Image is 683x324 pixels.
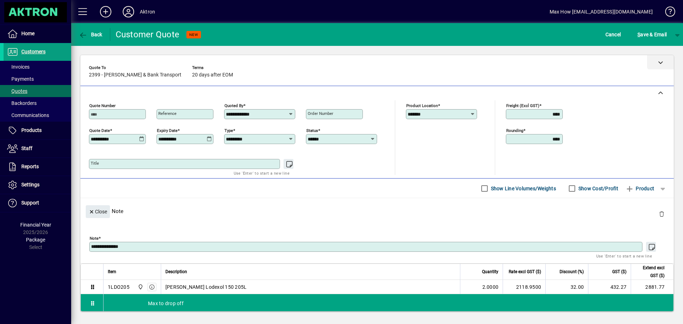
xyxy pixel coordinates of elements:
[4,73,71,85] a: Payments
[634,28,670,41] button: Save & Email
[21,127,42,133] span: Products
[7,112,49,118] span: Communications
[4,25,71,43] a: Home
[117,5,140,18] button: Profile
[116,29,180,40] div: Customer Quote
[4,140,71,158] a: Staff
[234,169,290,177] mat-hint: Use 'Enter' to start a new line
[20,222,51,228] span: Financial Year
[635,264,665,280] span: Extend excl GST ($)
[140,6,155,17] div: Aktron
[637,29,667,40] span: ave & Email
[4,194,71,212] a: Support
[406,103,438,108] mat-label: Product location
[306,128,318,133] mat-label: Status
[80,198,674,224] div: Note
[224,128,233,133] mat-label: Type
[604,28,623,41] button: Cancel
[86,205,110,218] button: Close
[7,76,34,82] span: Payments
[622,182,658,195] button: Product
[84,208,112,214] app-page-header-button: Close
[157,128,178,133] mat-label: Expiry date
[506,103,539,108] mat-label: Freight (excl GST)
[189,32,198,37] span: NEW
[308,111,333,116] mat-label: Order number
[482,283,499,291] span: 2.0000
[108,283,129,291] div: 1LDO205
[165,268,187,276] span: Description
[588,280,631,294] td: 432.27
[637,32,640,37] span: S
[89,206,107,218] span: Close
[4,109,71,121] a: Communications
[612,268,626,276] span: GST ($)
[89,72,181,78] span: 2399 - [PERSON_NAME] & Bank Transport
[4,158,71,176] a: Reports
[489,185,556,192] label: Show Line Volumes/Weights
[165,283,247,291] span: [PERSON_NAME] Lodexol 150 205L
[21,182,39,187] span: Settings
[506,128,523,133] mat-label: Rounding
[90,236,99,241] mat-label: Note
[21,145,32,151] span: Staff
[631,280,673,294] td: 2881.77
[21,49,46,54] span: Customers
[7,100,37,106] span: Backorders
[104,294,673,313] div: Max to drop off
[4,85,71,97] a: Quotes
[653,211,670,217] app-page-header-button: Delete
[108,268,116,276] span: Item
[89,103,116,108] mat-label: Quote number
[507,283,541,291] div: 2118.9500
[91,161,99,166] mat-label: Title
[4,97,71,109] a: Backorders
[71,28,110,41] app-page-header-button: Back
[4,61,71,73] a: Invoices
[4,176,71,194] a: Settings
[509,268,541,276] span: Rate excl GST ($)
[7,64,30,70] span: Invoices
[4,122,71,139] a: Products
[89,128,110,133] mat-label: Quote date
[577,185,618,192] label: Show Cost/Profit
[7,88,27,94] span: Quotes
[653,205,670,222] button: Delete
[192,72,233,78] span: 20 days after EOM
[545,280,588,294] td: 32.00
[605,29,621,40] span: Cancel
[560,268,584,276] span: Discount (%)
[550,6,653,17] div: Max How [EMAIL_ADDRESS][DOMAIN_NAME]
[94,5,117,18] button: Add
[26,237,45,243] span: Package
[136,283,144,291] span: Central
[596,252,652,260] mat-hint: Use 'Enter' to start a new line
[21,31,35,36] span: Home
[77,28,104,41] button: Back
[625,183,654,194] span: Product
[79,32,102,37] span: Back
[21,164,39,169] span: Reports
[224,103,243,108] mat-label: Quoted by
[158,111,176,116] mat-label: Reference
[660,1,674,25] a: Knowledge Base
[21,200,39,206] span: Support
[482,268,498,276] span: Quantity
